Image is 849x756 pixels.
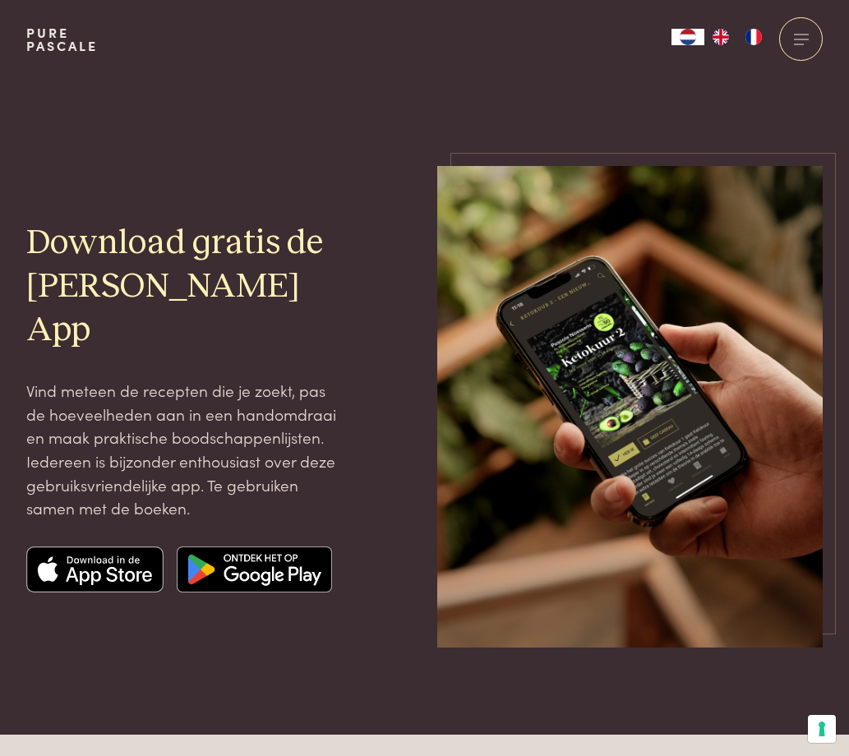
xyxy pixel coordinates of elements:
[671,29,704,45] div: Language
[737,29,770,45] a: FR
[704,29,737,45] a: EN
[26,546,164,592] img: Apple app store
[437,166,823,648] img: iPhone Mockup 15
[26,26,98,53] a: PurePascale
[704,29,770,45] ul: Language list
[671,29,770,45] aside: Language selected: Nederlands
[671,29,704,45] a: NL
[808,715,836,743] button: Uw voorkeuren voor toestemming voor trackingtechnologieën
[177,546,332,592] img: Google app store
[26,222,343,353] h2: Download gratis de [PERSON_NAME] App
[26,379,343,520] p: Vind meteen de recepten die je zoekt, pas de hoeveelheden aan in een handomdraai en maak praktisc...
